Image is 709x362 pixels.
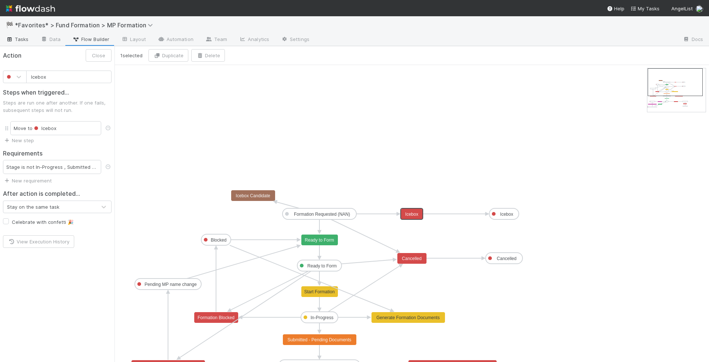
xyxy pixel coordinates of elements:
[671,6,693,11] span: AngelList
[72,35,109,43] span: Flow Builder
[3,99,112,114] p: Steps are run one after another. If one fails, subsequent steps will not run.
[3,51,21,60] span: Action
[3,178,52,184] a: New requirement
[10,121,101,135] div: Move to
[696,5,703,13] img: avatar_892eb56c-5b5a-46db-bf0b-2a9023d0e8f8.png
[233,34,275,46] a: Analytics
[148,49,188,62] button: Duplicate
[677,34,709,46] a: Docs
[497,256,516,261] text: Cancelled
[115,34,152,46] a: Layout
[12,218,73,226] label: Celebrate with confetti 🎉
[199,34,233,46] a: Team
[307,263,336,269] text: Ready to Form
[152,34,199,46] a: Automation
[35,34,66,46] a: Data
[198,315,234,320] text: Formation Blocked
[607,5,624,12] div: Help
[376,315,439,320] text: Generate Formation Documents
[294,212,350,217] text: Formation Requested (NAN)
[7,203,59,211] div: Stay on the same task
[120,52,143,59] span: 1 selected
[402,256,421,261] text: Cancelled
[15,21,157,29] span: *Favorites* > Fund Formation > MP Formation
[288,337,352,342] text: Submitted - Pending Documents
[275,34,315,46] a: Settings
[3,190,80,197] h2: After action is completed...
[211,238,227,243] text: Blocked
[32,125,56,131] span: Icebox
[191,49,225,62] button: Delete
[630,6,660,11] span: My Tasks
[236,193,270,198] text: Icebox Candidate
[3,150,112,157] h2: Requirements
[86,49,112,62] button: Close
[305,238,334,243] text: Ready to Form
[405,212,418,217] text: Icebox
[311,315,333,320] text: In-Progress
[3,89,112,96] h2: Steps when triggered...
[66,34,115,46] a: Flow Builder
[6,35,29,43] span: Tasks
[6,2,55,15] img: logo-inverted-e16ddd16eac7371096b0.svg
[630,5,660,12] a: My Tasks
[500,212,513,217] text: Icebox
[304,289,335,294] text: Start Formation
[3,235,74,248] button: View Execution History
[144,282,197,287] text: Pending MP name change
[3,160,101,174] div: Stage is not In-Progress , Submitted - Pending Documents , Complete
[6,22,13,28] span: 🏁
[3,137,34,143] a: New step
